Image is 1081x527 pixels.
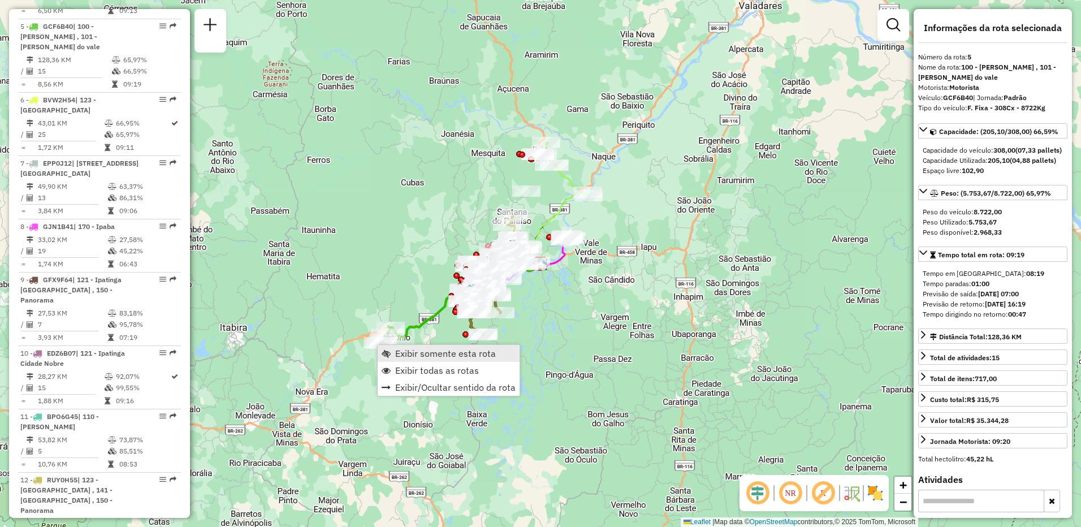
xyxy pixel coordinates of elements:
[115,371,170,382] td: 92,07%
[20,205,26,217] td: =
[43,222,73,231] span: GJN1B41
[115,382,170,394] td: 99,55%
[43,22,73,31] span: GCF6B40
[37,66,111,77] td: 15
[20,476,113,515] span: 12 -
[123,66,176,77] td: 66,59%
[27,120,33,127] i: Distância Total
[119,446,176,457] td: 85,51%
[37,382,104,394] td: 15
[939,127,1058,136] span: Capacidade: (205,10/308,00) 66,59%
[47,412,78,421] span: BPO6G45
[43,96,75,104] span: BVW2H54
[918,141,1067,180] div: Capacidade: (205,10/308,00) 66,59%
[171,373,178,380] i: Rota otimizada
[975,374,997,383] strong: 717,00
[930,416,1009,426] div: Valor total:
[923,217,1063,227] div: Peso Utilizado:
[170,223,176,230] em: Rota exportada
[923,166,1063,176] div: Espaço livre:
[1004,93,1027,102] strong: Padrão
[119,205,176,217] td: 09:06
[923,289,1063,299] div: Previsão de saída:
[37,258,107,270] td: 1,74 KM
[20,382,26,394] td: /
[20,79,26,90] td: =
[967,103,1045,112] strong: F. Fixa - 308Cx - 8722Kg
[712,518,714,526] span: |
[119,434,176,446] td: 73,87%
[777,480,804,507] span: Ocultar NR
[923,279,1063,289] div: Tempo paradas:
[20,349,125,368] span: | 121 - Ipatinga Cidade Nobre
[974,228,1002,236] strong: 2.968,33
[43,159,72,167] span: EPP0J12
[20,22,100,51] span: | 100 - [PERSON_NAME] , 101 - [PERSON_NAME] do vale
[119,234,176,245] td: 27,58%
[20,222,115,231] span: 8 -
[159,223,166,230] em: Opções
[894,477,911,494] a: Zoom in
[108,334,114,341] i: Tempo total em rota
[108,195,116,201] i: % de utilização da cubagem
[37,118,104,129] td: 43,01 KM
[27,373,33,380] i: Distância Total
[37,234,107,245] td: 33,02 KM
[112,81,118,88] i: Tempo total em rota
[1010,156,1056,165] strong: (04,88 pallets)
[20,66,26,77] td: /
[199,14,222,39] a: Nova sessão e pesquisa
[105,385,113,391] i: % de utilização da cubagem
[105,398,110,404] i: Tempo total em rota
[37,332,107,343] td: 3,93 KM
[923,269,1063,279] div: Tempo em [GEOGRAPHIC_DATA]:
[918,23,1067,33] h4: Informações da rota selecionada
[462,284,477,299] img: 205 UDC Light Timóteo
[37,79,111,90] td: 8,56 KM
[866,484,884,502] img: Exibir/Ocultar setores
[918,52,1067,62] div: Número da rota:
[20,142,26,153] td: =
[37,434,107,446] td: 53,82 KM
[20,446,26,457] td: /
[378,362,520,379] li: Exibir todas as rotas
[108,261,114,267] i: Tempo total em rota
[988,156,1010,165] strong: 205,10
[43,275,72,284] span: GFX9F64
[108,448,116,455] i: % de utilização da cubagem
[170,96,176,103] em: Rota exportada
[918,247,1067,262] a: Tempo total em rota: 09:19
[943,93,973,102] strong: GCF6B40
[918,370,1067,386] a: Total de itens:717,00
[533,256,548,271] img: CDD Ipatinga
[744,480,771,507] span: Ocultar deslocamento
[115,395,170,407] td: 09:16
[930,395,999,405] div: Custo total:
[930,374,997,384] div: Total de itens:
[20,275,122,304] span: 9 -
[20,412,99,431] span: 11 -
[119,308,176,319] td: 83,18%
[681,517,918,527] div: Map data © contributors,© 2025 TomTom, Microsoft
[20,159,139,178] span: | [STREET_ADDRESS] [GEOGRAPHIC_DATA]
[27,321,33,328] i: Total de Atividades
[978,290,1019,298] strong: [DATE] 07:00
[966,455,993,463] strong: 45,22 hL
[115,118,170,129] td: 66,95%
[20,5,26,16] td: =
[918,349,1067,365] a: Total de atividades:15
[941,189,1051,197] span: Peso: (5.753,67/8.722,00) 65,97%
[170,276,176,283] em: Rota exportada
[47,349,76,357] span: EDZ6B07
[918,264,1067,324] div: Tempo total em rota: 09:19
[123,54,176,66] td: 65,97%
[112,68,120,75] i: % de utilização da cubagem
[105,373,113,380] i: % de utilização do peso
[159,96,166,103] em: Opções
[842,484,861,502] img: Fluxo de ruas
[170,413,176,420] em: Rota exportada
[395,383,516,392] span: Exibir/Ocultar sentido da rota
[37,5,107,16] td: 6,50 KM
[967,53,971,61] strong: 5
[971,279,989,288] strong: 01:00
